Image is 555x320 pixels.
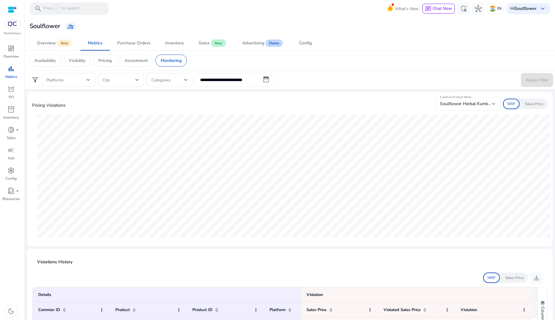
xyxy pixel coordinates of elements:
p: Hi [510,6,536,11]
p: Sales Price [525,101,543,107]
span: Demo [265,39,283,47]
span: group_add [68,23,74,30]
span: donut_small [7,126,15,133]
p: Resources [2,196,20,202]
div: Metrics [88,41,102,45]
a: group_add [65,23,76,30]
b: Soulflower [515,6,536,11]
span: Chat Now [433,6,452,11]
p: MRP [507,101,515,107]
p: Press to search [43,5,80,12]
span: chat [425,6,431,12]
span: What's New [395,3,419,14]
span: fiber_manual_record [16,190,18,192]
p: Sales [7,135,16,141]
span: filter_alt [31,76,39,84]
div: Config [299,41,312,45]
button: download [530,272,543,284]
span: Product [115,307,130,313]
span: dark_mode [7,307,15,315]
div: Purchase Orders [117,41,150,45]
span: Platform [269,307,286,313]
span: download [533,274,540,281]
p: Metrics [5,74,17,80]
p: Visibility [69,57,85,64]
span: settings [7,167,15,174]
span: bar_chart [7,65,15,72]
span: hub [475,5,482,12]
span: admin_panel_settings [460,5,467,12]
span: dashboard [7,45,15,52]
p: Violations History [37,259,543,265]
span: New [211,39,226,47]
img: in.svg [490,6,496,12]
span: Common ID [38,307,60,313]
span: Beta [57,39,72,47]
span: keyboard_arrow_down [539,5,546,12]
img: QC-logo.svg [7,22,18,27]
p: Monitoring [161,57,182,64]
span: Violation [306,292,323,297]
span: orders [7,85,15,93]
p: Pricing [98,57,112,64]
p: Assortment [125,57,148,64]
button: chatChat Now [422,4,455,14]
p: PO [9,94,14,100]
div: Overview [37,41,56,45]
button: hub [472,2,484,15]
span: Details [38,292,51,297]
div: Sales [199,41,210,45]
span: Soulflower Herbal Kumkumadi Facewash 100 ml [440,101,535,107]
span: Violated Sales Price [384,307,421,313]
div: Inventory [165,41,184,45]
h3: Soulflower [30,23,60,30]
p: Availability [34,57,56,64]
div: Advertising [242,41,264,45]
span: Sales Price [306,307,327,313]
p: Overview [3,54,19,59]
mat-label: Common Product Name [440,95,471,99]
p: Marketplace [4,31,21,36]
span: campaign [7,146,15,154]
span: book_4 [7,187,15,195]
p: Ads [8,155,14,161]
p: Pricing Violations [32,102,66,109]
p: Inventory [3,115,19,120]
span: fiber_manual_record [16,129,18,131]
p: Sales Price [505,275,524,281]
p: MRP [487,275,495,281]
span: Product ID [192,307,212,313]
button: admin_panel_settings [457,2,470,15]
span: Violation [461,307,477,313]
p: Config [6,176,17,181]
span: inventory_2 [7,106,15,113]
span: search [35,5,42,12]
span: / [55,5,61,12]
p: IN [497,3,501,14]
